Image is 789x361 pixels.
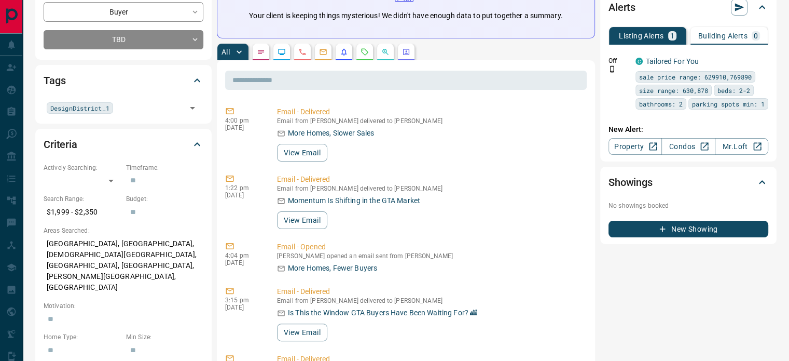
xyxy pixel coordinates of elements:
[249,10,562,21] p: Your client is keeping things mysterious! We didn't have enough data to put together a summary.
[635,58,643,65] div: condos.ca
[639,85,708,96] span: size range: 630,878
[225,124,261,131] p: [DATE]
[44,235,203,296] p: [GEOGRAPHIC_DATA], [GEOGRAPHIC_DATA], [DEMOGRAPHIC_DATA][GEOGRAPHIC_DATA], [GEOGRAPHIC_DATA], [GE...
[639,72,752,82] span: sale price range: 629910,769890
[126,332,203,342] p: Min Size:
[44,194,121,204] p: Search Range:
[225,297,261,304] p: 3:15 pm
[608,56,629,65] p: Off
[44,332,121,342] p: Home Type:
[288,195,420,206] p: Momentum Is Shifting in the GTA Market
[361,48,369,56] svg: Requests
[225,117,261,124] p: 4:00 pm
[381,48,390,56] svg: Opportunities
[277,297,583,304] p: Email from [PERSON_NAME] delivered to [PERSON_NAME]
[608,65,616,73] svg: Push Notification Only
[222,48,230,56] p: All
[646,57,699,65] a: Tailored For You
[277,185,583,192] p: Email from [PERSON_NAME] delivered to [PERSON_NAME]
[608,170,768,195] div: Showings
[278,48,286,56] svg: Lead Browsing Activity
[319,48,327,56] svg: Emails
[44,30,203,49] div: TBD
[277,211,327,229] button: View Email
[277,106,583,117] p: Email - Delivered
[44,72,65,89] h2: Tags
[277,252,583,260] p: [PERSON_NAME] opened an email sent from [PERSON_NAME]
[44,68,203,93] div: Tags
[340,48,348,56] svg: Listing Alerts
[44,163,121,172] p: Actively Searching:
[277,242,583,252] p: Email - Opened
[225,192,261,199] p: [DATE]
[692,99,765,109] span: parking spots min: 1
[277,117,583,125] p: Email from [PERSON_NAME] delivered to [PERSON_NAME]
[257,48,265,56] svg: Notes
[661,138,715,155] a: Condos
[608,221,768,237] button: New Showing
[639,99,683,109] span: bathrooms: 2
[619,32,664,39] p: Listing Alerts
[277,286,583,297] p: Email - Delivered
[288,307,477,318] p: Is This the Window GTA Buyers Have Been Waiting For? 🏙
[608,174,653,191] h2: Showings
[608,201,768,210] p: No showings booked
[277,324,327,341] button: View Email
[277,144,327,162] button: View Email
[670,32,674,39] p: 1
[44,132,203,157] div: Criteria
[298,48,307,56] svg: Calls
[44,2,203,21] div: Buyer
[288,263,377,274] p: More Homes, Fewer Buyers
[225,252,261,259] p: 4:04 pm
[44,226,203,235] p: Areas Searched:
[126,194,203,204] p: Budget:
[402,48,410,56] svg: Agent Actions
[754,32,758,39] p: 0
[44,301,203,311] p: Motivation:
[44,204,121,221] p: $1,999 - $2,350
[225,304,261,311] p: [DATE]
[277,174,583,185] p: Email - Delivered
[185,101,200,115] button: Open
[225,184,261,192] p: 1:22 pm
[608,138,662,155] a: Property
[126,163,203,172] p: Timeframe:
[50,103,109,113] span: DesignDistrict_1
[608,124,768,135] p: New Alert:
[44,136,77,153] h2: Criteria
[715,138,768,155] a: Mr.Loft
[288,128,374,139] p: More Homes, Slower Sales
[698,32,748,39] p: Building Alerts
[717,85,750,96] span: beds: 2-2
[225,259,261,266] p: [DATE]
